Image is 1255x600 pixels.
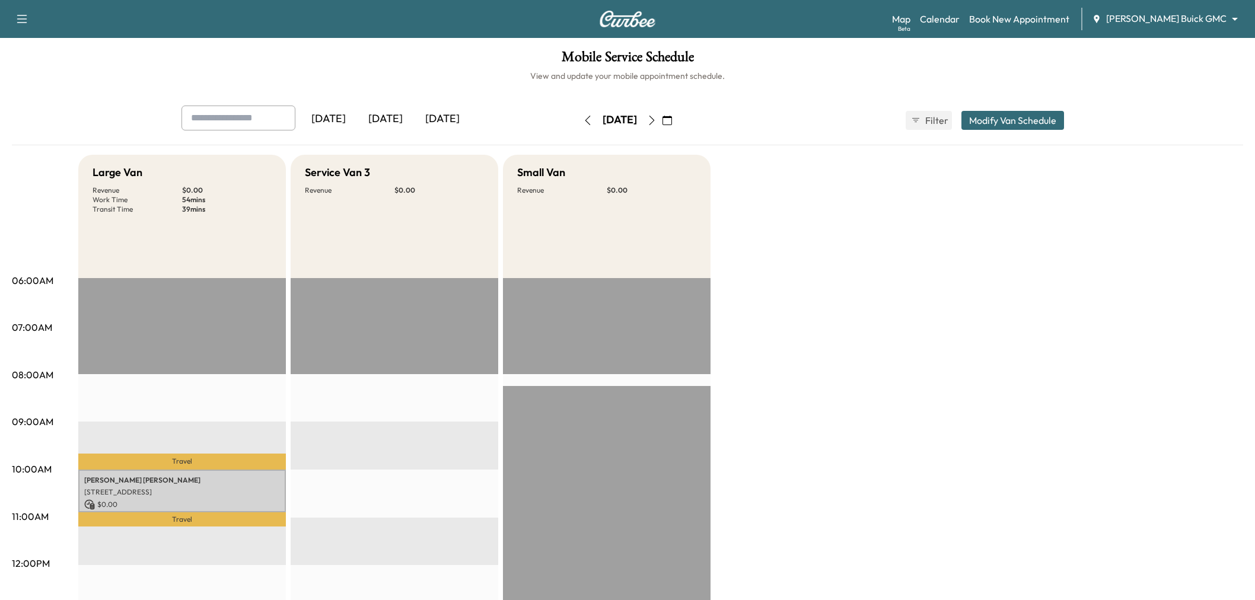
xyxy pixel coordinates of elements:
a: MapBeta [892,12,910,26]
h1: Mobile Service Schedule [12,50,1243,70]
p: $ 0.00 [84,499,280,510]
img: Curbee Logo [599,11,656,27]
h5: Service Van 3 [305,164,370,181]
p: [PERSON_NAME] [PERSON_NAME] [84,475,280,485]
p: Revenue [305,186,394,195]
div: [DATE] [357,106,414,133]
p: 06:00AM [12,273,53,288]
p: Travel [78,512,286,526]
div: [DATE] [414,106,471,133]
h5: Large Van [93,164,142,181]
p: $ 0.00 [182,186,272,195]
span: [PERSON_NAME] Buick GMC [1106,12,1227,25]
p: $ 0.00 [607,186,696,195]
p: Revenue [93,186,182,195]
p: Revenue [517,186,607,195]
p: 12:00PM [12,556,50,570]
a: Book New Appointment [969,12,1069,26]
p: 09:00AM [12,414,53,429]
div: [DATE] [603,113,637,127]
p: 07:00AM [12,320,52,334]
button: Modify Van Schedule [961,111,1064,130]
h5: Small Van [517,164,565,181]
div: Beta [898,24,910,33]
button: Filter [906,111,952,130]
p: Travel [78,454,286,470]
p: 11:00AM [12,509,49,524]
h6: View and update your mobile appointment schedule. [12,70,1243,82]
p: Work Time [93,195,182,205]
p: Transit Time [93,205,182,214]
p: 39 mins [182,205,272,214]
p: 08:00AM [12,368,53,382]
p: $ 0.00 [394,186,484,195]
div: [DATE] [300,106,357,133]
a: Calendar [920,12,960,26]
p: 10:00AM [12,462,52,476]
p: [STREET_ADDRESS] [84,487,280,497]
span: Filter [925,113,947,127]
p: 54 mins [182,195,272,205]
